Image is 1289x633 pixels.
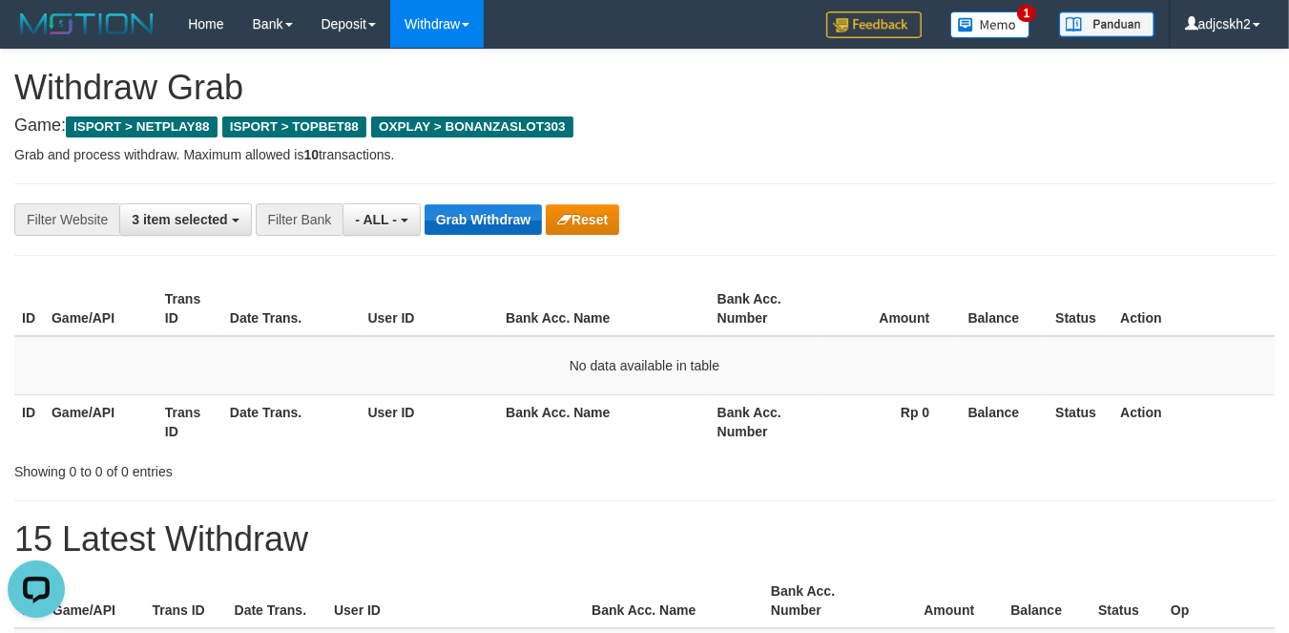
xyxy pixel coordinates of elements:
[826,11,922,38] img: Feedback.jpg
[1048,394,1112,449] th: Status
[145,574,227,628] th: Trans ID
[14,10,159,38] img: MOTION_logo.png
[425,204,542,235] button: Grab Withdraw
[14,282,44,336] th: ID
[222,282,361,336] th: Date Trans.
[14,394,44,449] th: ID
[157,394,222,449] th: Trans ID
[1003,574,1091,628] th: Balance
[1048,282,1112,336] th: Status
[498,282,709,336] th: Bank Acc. Name
[361,394,499,449] th: User ID
[222,394,361,449] th: Date Trans.
[44,282,157,336] th: Game/API
[14,520,1275,559] h1: 15 Latest Withdraw
[958,394,1048,449] th: Balance
[1163,574,1275,628] th: Op
[1017,5,1037,22] span: 1
[950,11,1030,38] img: Button%20Memo.svg
[710,282,823,336] th: Bank Acc. Number
[14,145,1275,164] p: Grab and process withdraw. Maximum allowed is transactions.
[343,203,420,236] button: - ALL -
[823,394,959,449] th: Rp 0
[1112,394,1275,449] th: Action
[14,336,1275,395] td: No data available in table
[14,116,1275,136] h4: Game:
[1112,282,1275,336] th: Action
[355,212,397,227] span: - ALL -
[1091,574,1163,628] th: Status
[763,574,890,628] th: Bank Acc. Number
[222,116,366,137] span: ISPORT > TOPBET88
[361,282,499,336] th: User ID
[66,116,218,137] span: ISPORT > NETPLAY88
[44,394,157,449] th: Game/API
[958,282,1048,336] th: Balance
[227,574,326,628] th: Date Trans.
[256,203,343,236] div: Filter Bank
[890,574,1003,628] th: Amount
[584,574,763,628] th: Bank Acc. Name
[157,282,222,336] th: Trans ID
[498,394,709,449] th: Bank Acc. Name
[14,203,119,236] div: Filter Website
[14,454,523,481] div: Showing 0 to 0 of 0 entries
[14,69,1275,107] h1: Withdraw Grab
[303,147,319,162] strong: 10
[823,282,959,336] th: Amount
[8,8,65,65] button: Open LiveChat chat widget
[119,203,251,236] button: 3 item selected
[132,212,227,227] span: 3 item selected
[326,574,584,628] th: User ID
[45,574,145,628] th: Game/API
[371,116,573,137] span: OXPLAY > BONANZASLOT303
[710,394,823,449] th: Bank Acc. Number
[546,204,619,235] button: Reset
[1059,11,1154,37] img: panduan.png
